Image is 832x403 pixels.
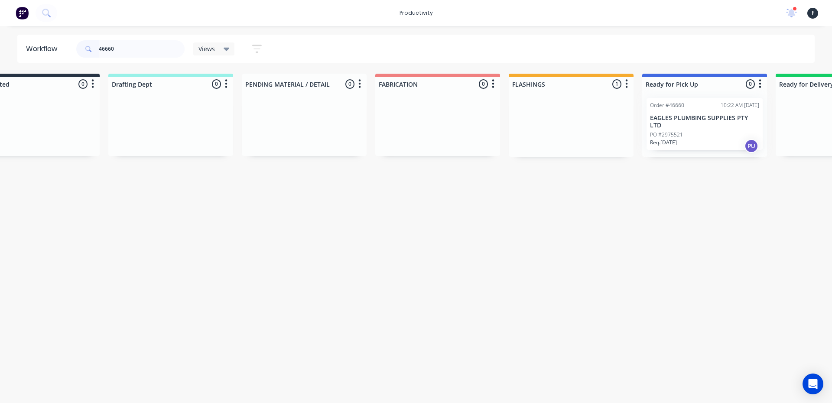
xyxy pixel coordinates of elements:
div: productivity [395,6,437,19]
img: Factory [16,6,29,19]
div: Workflow [26,44,62,54]
span: F [812,9,814,17]
input: Search for orders... [99,40,185,58]
div: Open Intercom Messenger [803,374,823,394]
span: Views [198,44,215,53]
